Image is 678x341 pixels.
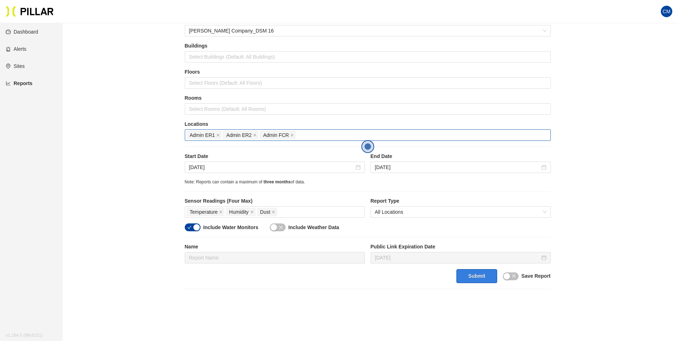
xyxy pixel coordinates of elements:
[375,254,540,262] input: Sep 9, 2025
[263,131,289,139] span: Admin FCR
[512,274,516,278] span: close
[250,210,254,214] span: close
[288,224,339,231] label: Include Weather Data
[189,163,354,171] input: Aug 21, 2025
[6,63,25,69] a: environmentSites
[260,208,271,216] span: Dust
[185,153,365,160] label: Start Date
[456,269,497,283] button: Submit
[272,210,275,214] span: close
[190,208,218,216] span: Temperature
[185,252,365,263] input: Report Name
[279,225,283,229] span: close
[361,140,374,153] button: Open the dialog
[189,25,546,36] span: Weitz Company_DSM 16
[371,243,551,251] label: Public Link Expiration Date
[375,207,546,217] span: All Locations
[371,197,551,205] label: Report Type
[185,42,551,50] label: Buildings
[663,6,670,17] span: CM
[521,272,551,280] label: Save Report
[6,29,38,35] a: dashboardDashboard
[375,163,540,171] input: Aug 22, 2025
[263,179,291,184] span: three months
[190,131,215,139] span: Admin ER1
[185,179,551,186] div: Note: Reports can contain a maximum of of data.
[290,133,294,138] span: close
[187,225,192,229] span: check
[253,133,257,138] span: close
[6,6,54,17] img: Pillar Technologies
[219,210,223,214] span: close
[226,131,252,139] span: Admin ER2
[229,208,248,216] span: Humidity
[371,153,551,160] label: End Date
[6,80,33,86] a: line-chartReports
[216,133,220,138] span: close
[203,224,258,231] label: Include Water Monitors
[185,197,365,205] label: Sensor Readings (Four Max)
[6,46,26,52] a: alertAlerts
[185,68,551,76] label: Floors
[185,243,365,251] label: Name
[185,94,551,102] label: Rooms
[185,120,551,128] label: Locations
